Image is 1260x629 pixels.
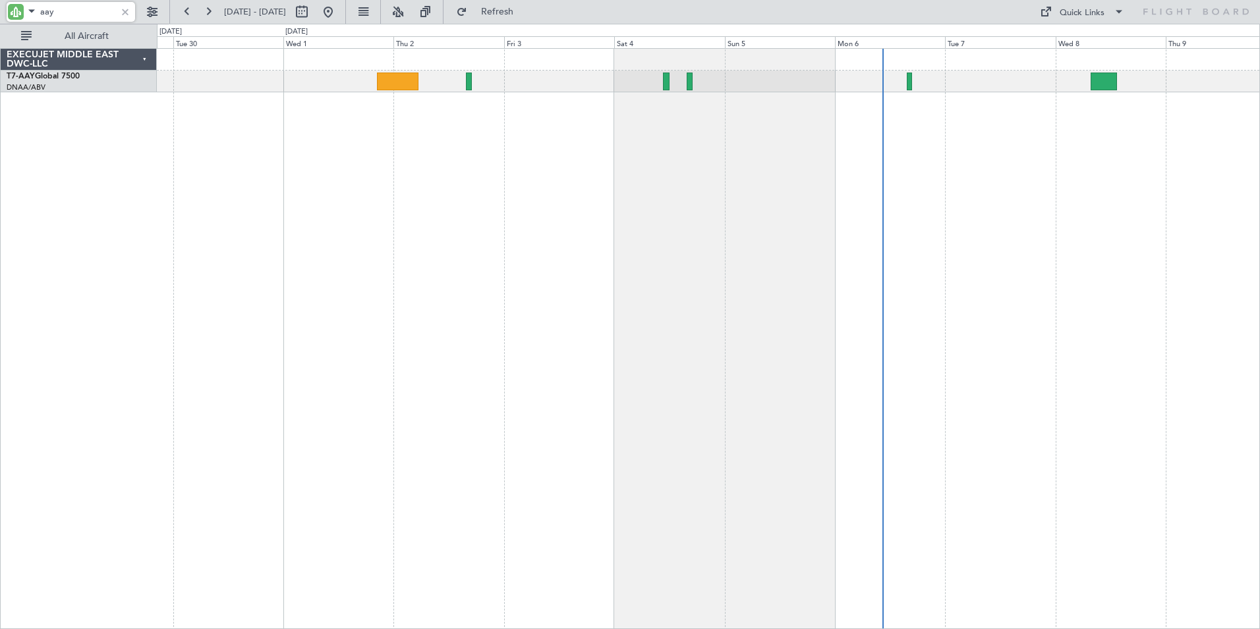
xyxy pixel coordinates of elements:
span: T7-AAY [7,73,35,80]
div: Thu 2 [393,36,503,48]
span: Refresh [470,7,525,16]
div: Quick Links [1060,7,1104,20]
div: Sat 4 [614,36,724,48]
button: All Aircraft [14,26,143,47]
span: [DATE] - [DATE] [224,6,286,18]
div: [DATE] [285,26,308,38]
div: Wed 8 [1056,36,1166,48]
div: Tue 30 [173,36,283,48]
a: T7-AAYGlobal 7500 [7,73,80,80]
button: Refresh [450,1,529,22]
div: Mon 6 [835,36,945,48]
input: A/C (Reg. or Type) [40,2,116,22]
div: [DATE] [159,26,182,38]
div: Wed 1 [283,36,393,48]
div: Tue 7 [945,36,1055,48]
span: All Aircraft [34,32,139,41]
a: DNAA/ABV [7,82,45,92]
div: Sun 5 [725,36,835,48]
button: Quick Links [1033,1,1131,22]
div: Fri 3 [504,36,614,48]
